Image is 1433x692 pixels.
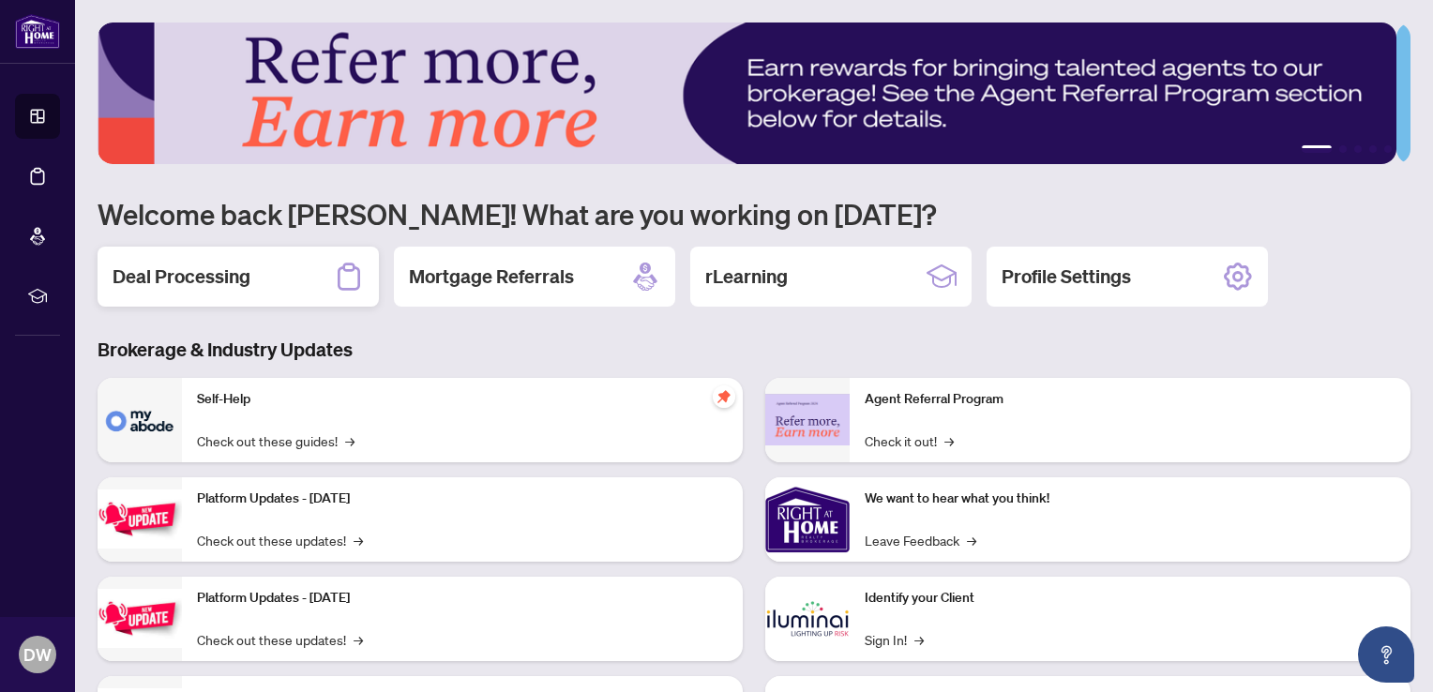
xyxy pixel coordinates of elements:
a: Leave Feedback→ [865,530,976,550]
button: 5 [1384,145,1392,153]
p: Platform Updates - [DATE] [197,489,728,509]
img: Platform Updates - July 8, 2025 [98,589,182,648]
img: We want to hear what you think! [765,477,850,562]
button: 3 [1354,145,1362,153]
a: Check out these guides!→ [197,430,354,451]
a: Sign In!→ [865,629,924,650]
button: 4 [1369,145,1377,153]
img: Identify your Client [765,577,850,661]
span: DW [23,641,52,668]
span: → [354,629,363,650]
span: → [944,430,954,451]
a: Check out these updates!→ [197,530,363,550]
h3: Brokerage & Industry Updates [98,337,1410,363]
h2: Profile Settings [1002,263,1131,290]
a: Check it out!→ [865,430,954,451]
span: → [354,530,363,550]
button: Open asap [1358,626,1414,683]
button: 2 [1339,145,1347,153]
p: Agent Referral Program [865,389,1395,410]
img: Self-Help [98,378,182,462]
button: 1 [1302,145,1332,153]
span: → [914,629,924,650]
p: Self-Help [197,389,728,410]
h2: rLearning [705,263,788,290]
img: Slide 0 [98,23,1396,164]
a: Check out these updates!→ [197,629,363,650]
span: → [967,530,976,550]
p: Identify your Client [865,588,1395,609]
span: pushpin [713,385,735,408]
h2: Deal Processing [113,263,250,290]
h2: Mortgage Referrals [409,263,574,290]
img: Agent Referral Program [765,394,850,445]
img: Platform Updates - July 21, 2025 [98,489,182,549]
p: Platform Updates - [DATE] [197,588,728,609]
img: logo [15,14,60,49]
span: → [345,430,354,451]
p: We want to hear what you think! [865,489,1395,509]
h1: Welcome back [PERSON_NAME]! What are you working on [DATE]? [98,196,1410,232]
